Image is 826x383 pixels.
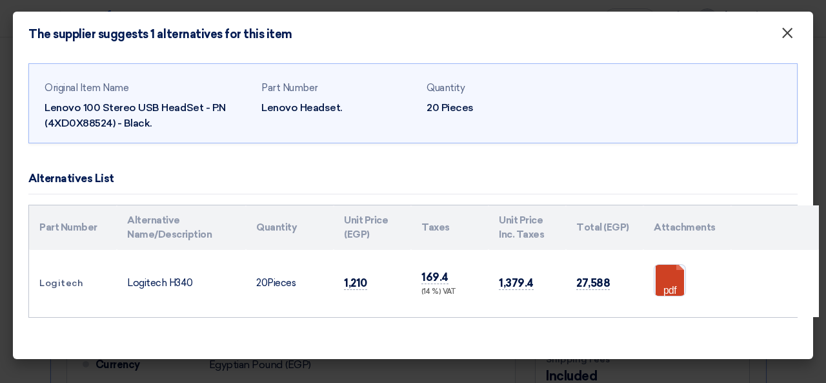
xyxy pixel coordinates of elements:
[421,287,478,298] div: (14 %) VAT
[421,271,448,284] span: 169.4
[117,205,246,250] th: Alternative Name/Description
[28,171,114,187] div: Alternatives List
[45,100,251,131] div: Lenovo 100 Stereo USB HeadSet - P.N (4XD0X88524) - Black.
[411,205,489,250] th: Taxes
[256,277,267,289] span: 20
[654,265,758,342] a: Order__S_1758176988852.pdf
[781,23,794,49] span: ×
[29,250,117,317] td: Logitech
[261,100,416,116] div: Lenovo Headset.
[246,205,334,250] th: Quantity
[427,100,581,116] div: 20 Pieces
[261,81,416,96] div: Part Number
[427,81,581,96] div: Quantity
[576,276,610,290] span: 27,588
[28,27,292,41] h4: The supplier suggests 1 alternatives for this item
[643,205,731,250] th: Attachments
[489,205,566,250] th: Unit Price Inc. Taxes
[344,276,367,290] span: 1,210
[45,81,251,96] div: Original Item Name
[246,250,334,317] td: Pieces
[334,205,411,250] th: Unit Price (EGP)
[117,250,246,317] td: Logitech H340
[29,205,117,250] th: Part Number
[771,21,804,47] button: Close
[566,205,643,250] th: Total (EGP)
[499,276,534,290] span: 1,379.4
